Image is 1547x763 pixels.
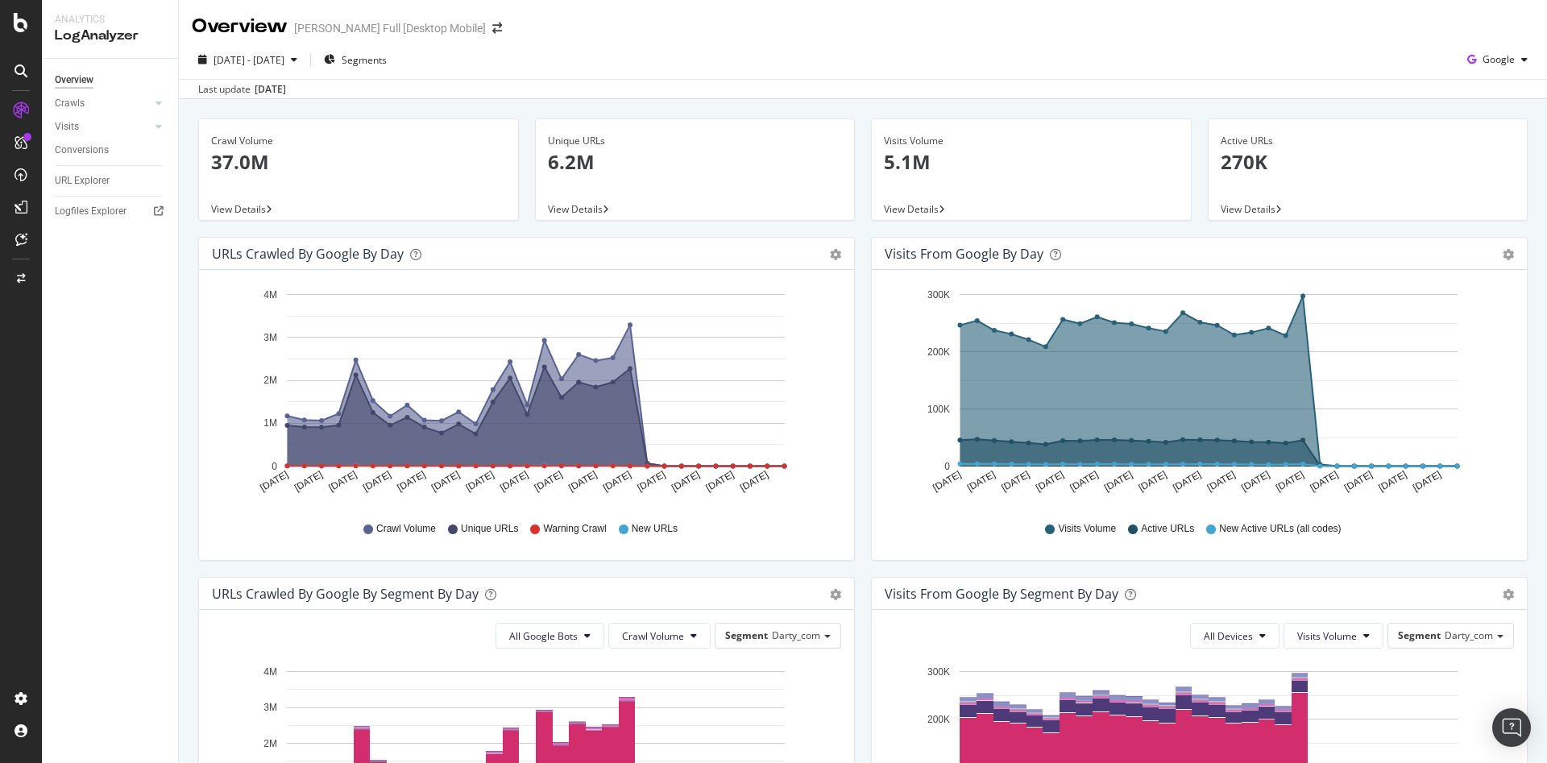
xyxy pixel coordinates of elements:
text: [DATE] [566,469,599,494]
text: [DATE] [931,469,963,494]
span: All Google Bots [509,629,578,643]
div: gear [830,589,841,600]
text: [DATE] [361,469,393,494]
text: 200K [927,346,950,358]
span: Crawl Volume [622,629,684,643]
div: Visits from Google by day [885,246,1043,262]
button: Google [1461,47,1534,73]
text: [DATE] [1308,469,1340,494]
span: Warning Crawl [543,522,606,536]
a: Overview [55,72,167,89]
span: Visits Volume [1297,629,1357,643]
text: 2M [263,375,277,386]
div: URLs Crawled by Google By Segment By Day [212,586,479,602]
span: Segment [1398,628,1441,642]
div: URL Explorer [55,172,110,189]
div: Logfiles Explorer [55,203,126,220]
button: All Google Bots [496,623,604,649]
div: Last update [198,82,286,97]
text: 3M [263,332,277,343]
text: 0 [944,461,950,472]
text: [DATE] [498,469,530,494]
text: [DATE] [670,469,702,494]
text: [DATE] [258,469,290,494]
text: 100K [927,404,950,415]
p: 270K [1221,148,1516,176]
button: All Devices [1190,623,1279,649]
div: gear [1503,589,1514,600]
button: Visits Volume [1284,623,1383,649]
span: Unique URLs [461,522,518,536]
text: [DATE] [533,469,565,494]
text: [DATE] [1171,469,1203,494]
text: [DATE] [1068,469,1101,494]
span: Segments [342,53,387,67]
text: 3M [263,702,277,713]
text: [DATE] [1034,469,1066,494]
div: Visits Volume [884,134,1179,148]
span: Google [1483,52,1515,66]
span: Visits Volume [1058,522,1116,536]
text: [DATE] [1205,469,1238,494]
text: 200K [927,714,950,725]
text: 1M [263,418,277,429]
span: View Details [548,202,603,216]
div: gear [1503,249,1514,260]
text: [DATE] [999,469,1031,494]
div: Overview [192,13,288,40]
p: 6.2M [548,148,843,176]
span: View Details [211,202,266,216]
div: arrow-right-arrow-left [492,23,502,34]
div: Visits [55,118,79,135]
div: Unique URLs [548,134,843,148]
p: 37.0M [211,148,506,176]
text: [DATE] [1377,469,1409,494]
text: [DATE] [738,469,770,494]
text: [DATE] [292,469,325,494]
text: [DATE] [1102,469,1134,494]
div: Conversions [55,142,109,159]
div: Visits from Google By Segment By Day [885,586,1118,602]
span: All Devices [1204,629,1253,643]
span: New Active URLs (all codes) [1219,522,1341,536]
svg: A chart. [212,283,835,507]
button: Crawl Volume [608,623,711,649]
div: Active URLs [1221,134,1516,148]
text: 4M [263,666,277,678]
text: [DATE] [396,469,428,494]
span: Crawl Volume [376,522,436,536]
div: Crawl Volume [211,134,506,148]
div: LogAnalyzer [55,27,165,45]
div: Crawls [55,95,85,112]
text: [DATE] [1239,469,1271,494]
span: Darty_com [1445,628,1493,642]
text: 300K [927,666,950,678]
div: Open Intercom Messenger [1492,708,1531,747]
text: [DATE] [1137,469,1169,494]
div: Overview [55,72,93,89]
a: Visits [55,118,151,135]
text: [DATE] [965,469,997,494]
text: [DATE] [1342,469,1375,494]
div: Analytics [55,13,165,27]
svg: A chart. [885,283,1508,507]
text: [DATE] [1411,469,1443,494]
div: gear [830,249,841,260]
div: URLs Crawled by Google by day [212,246,404,262]
button: Segments [317,47,393,73]
text: 4M [263,289,277,301]
span: Darty_com [772,628,820,642]
a: URL Explorer [55,172,167,189]
span: New URLs [632,522,678,536]
button: [DATE] - [DATE] [192,47,304,73]
text: [DATE] [635,469,667,494]
text: [DATE] [1274,469,1306,494]
span: Active URLs [1141,522,1194,536]
text: [DATE] [326,469,359,494]
text: 2M [263,738,277,749]
text: [DATE] [464,469,496,494]
a: Logfiles Explorer [55,203,167,220]
div: [PERSON_NAME] Full [Desktop Mobile] [294,20,486,36]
